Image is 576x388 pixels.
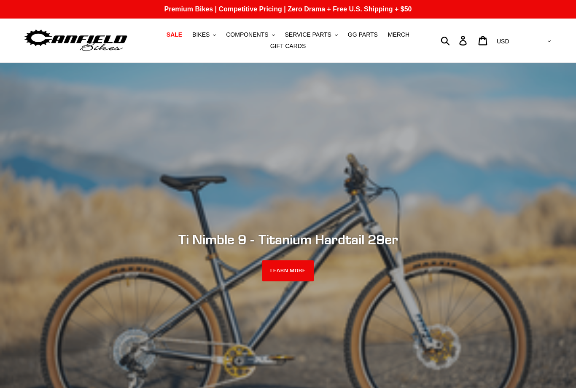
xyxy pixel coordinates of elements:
span: SALE [167,31,182,38]
span: SERVICE PARTS [285,31,331,38]
h2: Ti Nimble 9 - Titanium Hardtail 29er [58,232,518,248]
button: COMPONENTS [222,29,279,40]
a: MERCH [384,29,414,40]
a: LEARN MORE [262,260,314,281]
button: BIKES [188,29,220,40]
span: BIKES [192,31,210,38]
span: GG PARTS [348,31,378,38]
a: GIFT CARDS [266,40,310,52]
span: COMPONENTS [226,31,268,38]
a: SALE [162,29,186,40]
img: Canfield Bikes [23,27,129,54]
span: GIFT CARDS [270,43,306,50]
span: MERCH [388,31,409,38]
a: GG PARTS [344,29,382,40]
button: SERVICE PARTS [280,29,342,40]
